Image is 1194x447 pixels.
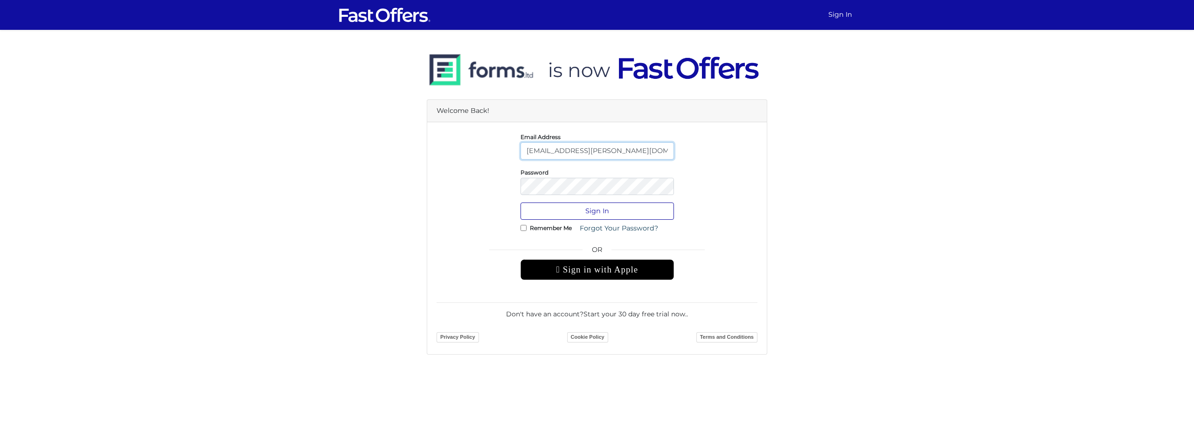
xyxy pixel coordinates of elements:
input: E-Mail [521,142,674,160]
div: Sign in with Apple [521,259,674,280]
div: Welcome Back! [427,100,767,122]
a: Forgot Your Password? [574,220,664,237]
button: Sign In [521,203,674,220]
a: Terms and Conditions [696,332,757,342]
label: Email Address [521,136,561,138]
span: OR [521,244,674,259]
a: Start your 30 day free trial now. [583,310,687,318]
a: Cookie Policy [567,332,608,342]
div: Don't have an account? . [437,302,757,319]
label: Remember Me [530,227,572,229]
a: Privacy Policy [437,332,479,342]
label: Password [521,171,548,174]
a: Sign In [825,6,856,24]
